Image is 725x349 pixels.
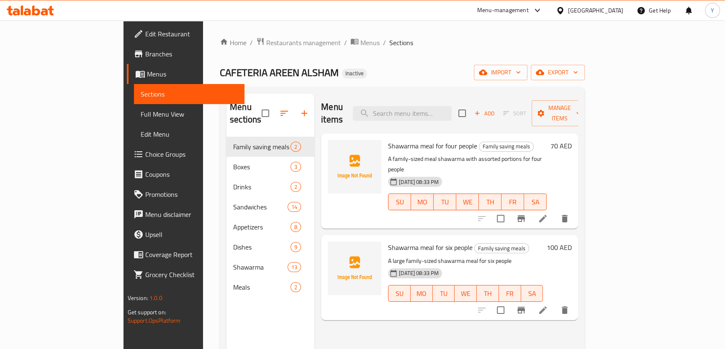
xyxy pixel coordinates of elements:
button: Manage items [532,100,588,126]
div: Dishes9 [226,237,314,257]
a: Menus [127,64,244,84]
span: Manage items [538,103,581,124]
a: Edit Restaurant [127,24,244,44]
span: export [537,67,578,78]
span: Promotions [145,189,238,199]
span: MO [414,288,429,300]
span: Choice Groups [145,149,238,159]
a: Upsell [127,224,244,245]
a: Restaurants management [256,37,341,48]
div: Inactive [342,69,367,79]
span: Edit Restaurant [145,29,238,39]
span: SA [527,196,543,208]
a: Branches [127,44,244,64]
li: / [250,38,253,48]
div: items [288,202,301,212]
input: search [353,106,452,121]
button: Add section [294,103,314,123]
p: A large family-sized shawarma meal for six people [388,256,543,266]
span: Full Menu View [141,109,238,119]
span: Restaurants management [266,38,341,48]
span: TU [437,196,453,208]
span: Select to update [492,210,509,227]
span: SU [392,196,408,208]
div: Shawarma13 [226,257,314,277]
a: Menu disclaimer [127,204,244,224]
span: Get support on: [128,307,166,318]
span: Appetizers [233,222,291,232]
span: Meals [233,282,291,292]
span: 2 [291,283,301,291]
div: items [291,282,301,292]
span: Coverage Report [145,250,238,260]
span: SA [524,288,540,300]
a: Edit menu item [538,305,548,315]
div: Appetizers8 [226,217,314,237]
div: Sandwiches14 [226,197,314,217]
div: Drinks [233,182,291,192]
span: SU [392,288,407,300]
span: FR [505,196,521,208]
button: SU [388,194,411,210]
span: Grocery Checklist [145,270,238,280]
div: Menu-management [477,5,529,15]
div: items [291,182,301,192]
span: Select section first [498,107,532,120]
button: delete [555,209,575,229]
span: 2 [291,183,301,191]
span: Sandwiches [233,202,288,212]
span: 9 [291,243,301,251]
button: TU [433,285,455,302]
span: [DATE] 08:33 PM [396,178,442,186]
span: Shawarma [233,262,288,272]
span: Boxes [233,162,291,172]
a: Full Menu View [134,104,244,124]
a: Menus [350,37,380,48]
button: FR [499,285,521,302]
span: Inactive [342,70,367,77]
h6: 100 AED [546,242,571,253]
button: MO [411,194,434,210]
h2: Menu items [321,101,343,126]
div: items [291,222,301,232]
div: Dishes [233,242,291,252]
span: TH [480,288,496,300]
button: import [474,65,527,80]
span: Sections [141,89,238,99]
button: WE [455,285,477,302]
span: Shawarma meal for six people [388,241,473,254]
button: TH [479,194,501,210]
span: WE [460,196,476,208]
div: Meals2 [226,277,314,297]
nav: Menu sections [226,133,314,301]
span: import [481,67,521,78]
span: 2 [291,143,301,151]
button: export [531,65,585,80]
span: Add [473,109,496,118]
span: Menus [147,69,238,79]
span: CAFETERIA AREEN ALSHAM [220,63,339,82]
span: Menu disclaimer [145,209,238,219]
button: Branch-specific-item [511,300,531,320]
img: Shawarma meal for six people [328,242,381,295]
span: Select all sections [257,104,274,122]
span: Upsell [145,229,238,239]
p: A family-sized meal shawarma with assorted portions for four people [388,154,547,175]
span: MO [414,196,430,208]
span: FR [502,288,518,300]
span: Y [711,6,714,15]
button: TU [434,194,456,210]
span: Add item [471,107,498,120]
span: Shawarma meal for four people [388,140,477,152]
div: items [291,162,301,172]
span: TH [482,196,498,208]
span: 8 [291,223,301,231]
span: 3 [291,163,301,171]
button: delete [555,300,575,320]
span: 13 [288,263,301,271]
button: SA [521,285,543,302]
div: items [291,242,301,252]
